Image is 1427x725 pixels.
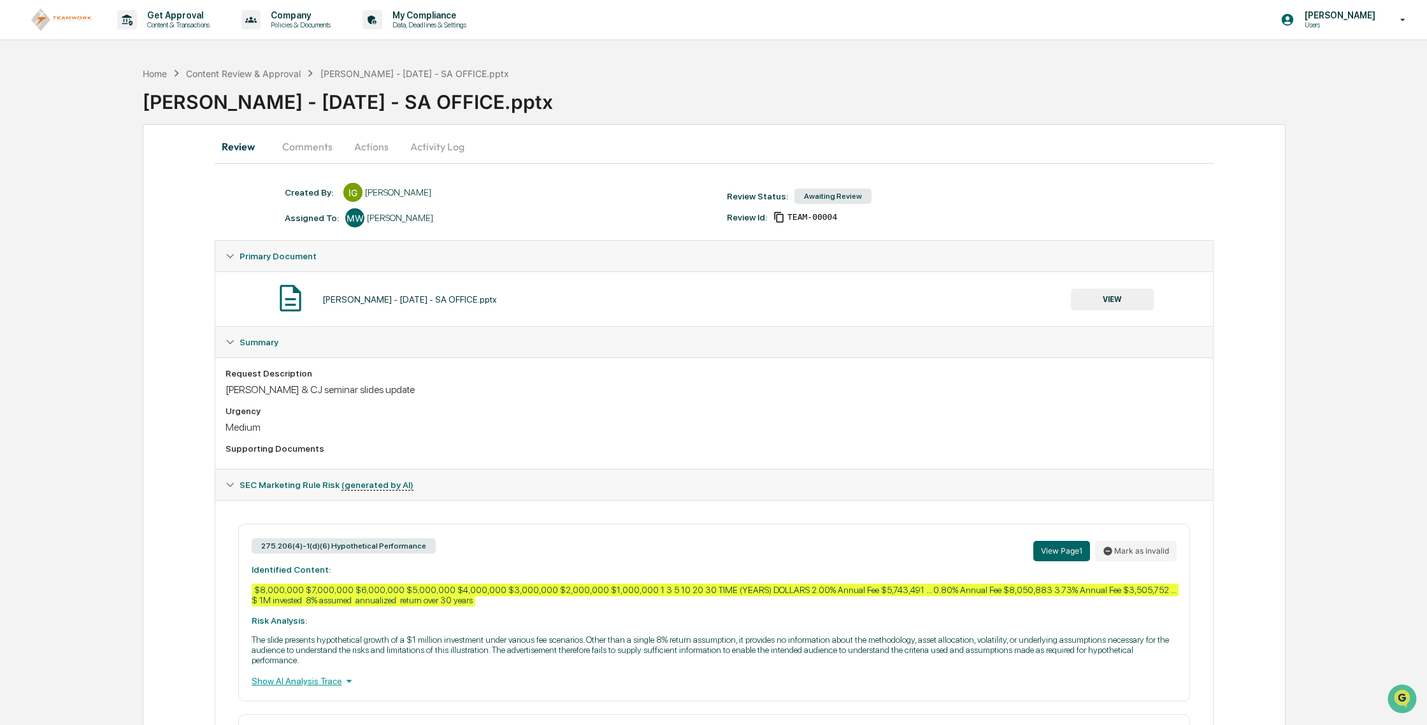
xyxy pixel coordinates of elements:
[43,110,161,120] div: We're available if you need us!
[343,131,400,162] button: Actions
[13,27,232,47] p: How can we help?
[252,584,1179,607] div: $8,000,000 $7,000,000 $6,000,000 $5,000,000 $4,000,000 $3,000,000 $2,000,000 $1,000,000 1 3 5 10 ...
[240,480,413,490] span: SEC Marketing Rule Risk
[1294,10,1382,20] p: [PERSON_NAME]
[252,538,436,554] div: 275.206(4)-1(d)(6) Hypothetical Performance
[226,406,1203,416] div: Urgency
[13,162,23,172] div: 🖐️
[240,251,317,261] span: Primary Document
[127,216,154,226] span: Pylon
[217,101,232,117] button: Start new chat
[400,131,475,162] button: Activity Log
[275,282,306,314] img: Document Icon
[8,180,85,203] a: 🔎Data Lookup
[215,470,1213,500] div: SEC Marketing Rule Risk (generated by AI)
[343,183,362,202] div: IG
[25,185,80,197] span: Data Lookup
[105,161,158,173] span: Attestations
[727,212,767,222] div: Review Id:
[1095,541,1177,561] button: Mark as invalid
[365,187,431,197] div: [PERSON_NAME]
[252,674,1177,688] div: Show AI Analysis Trace
[285,187,337,197] div: Created By: ‎ ‎
[92,162,103,172] div: 🗄️
[272,131,343,162] button: Comments
[215,357,1213,469] div: Summary
[285,213,339,223] div: Assigned To:
[137,20,216,29] p: Content & Transactions
[252,564,331,575] strong: Identified Content:
[345,208,364,227] div: MW
[261,10,337,20] p: Company
[252,635,1177,665] p: The slide presents hypothetical growth of a $1 million investment under various fee scenarios. Ot...
[226,384,1203,396] div: [PERSON_NAME] & CJ seminar slides update
[8,155,87,178] a: 🖐️Preclearance
[215,131,272,162] button: Review
[382,10,473,20] p: My Compliance
[143,80,1427,113] div: [PERSON_NAME] - [DATE] - SA OFFICE.pptx
[787,212,837,222] span: 87770fbd-e614-4a02-9787-f0ece121717e
[1033,541,1090,561] button: View Page1
[1294,20,1382,29] p: Users
[143,68,167,79] div: Home
[137,10,216,20] p: Get Approval
[31,8,92,32] img: logo
[1386,683,1421,717] iframe: Open customer support
[322,294,497,305] div: [PERSON_NAME] - [DATE] - SA OFFICE.pptx
[1071,289,1154,310] button: VIEW
[215,271,1213,326] div: Primary Document
[320,68,509,79] div: [PERSON_NAME] - [DATE] - SA OFFICE.pptx
[43,97,209,110] div: Start new chat
[341,480,413,491] u: (generated by AI)
[13,97,36,120] img: 1746055101610-c473b297-6a78-478c-a979-82029cc54cd1
[367,213,433,223] div: [PERSON_NAME]
[794,189,871,204] div: Awaiting Review
[261,20,337,29] p: Policies & Documents
[252,615,307,626] strong: Risk Analysis:
[215,327,1213,357] div: Summary
[727,191,788,201] div: Review Status:
[13,186,23,196] div: 🔎
[240,337,278,347] span: Summary
[226,421,1203,433] div: Medium
[215,131,1214,162] div: secondary tabs example
[226,443,1203,454] div: Supporting Documents
[226,368,1203,378] div: Request Description
[25,161,82,173] span: Preclearance
[90,215,154,226] a: Powered byPylon
[87,155,163,178] a: 🗄️Attestations
[382,20,473,29] p: Data, Deadlines & Settings
[186,68,301,79] div: Content Review & Approval
[215,241,1213,271] div: Primary Document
